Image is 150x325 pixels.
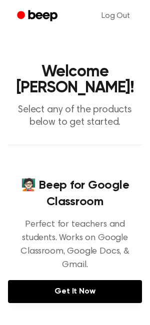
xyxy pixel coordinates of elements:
[8,177,142,210] h4: 🧑🏻‍🏫 Beep for Google Classroom
[10,6,66,26] a: Beep
[8,280,142,303] a: Get It Now
[91,4,140,28] a: Log Out
[8,104,142,129] p: Select any of the products below to get started.
[8,218,142,272] p: Perfect for teachers and students. Works on Google Classroom, Google Docs, & Gmail.
[8,64,142,96] h1: Welcome [PERSON_NAME]!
